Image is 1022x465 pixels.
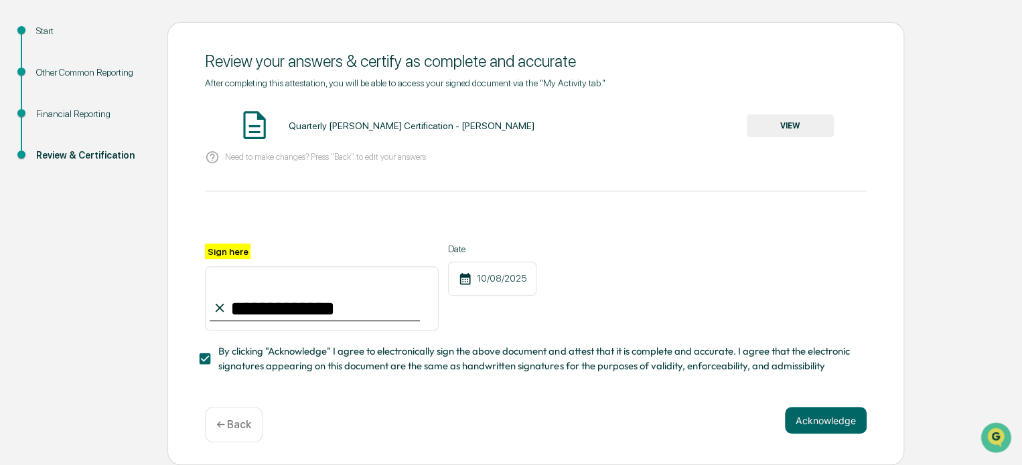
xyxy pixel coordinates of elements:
[288,120,534,131] div: Quarterly [PERSON_NAME] Certification - [PERSON_NAME]
[13,28,244,50] p: How can we help?
[46,116,169,126] div: We're available if you need us!
[46,102,220,116] div: Start new chat
[747,114,834,137] button: VIEW
[238,108,271,142] img: Document Icon
[27,194,84,207] span: Data Lookup
[8,163,92,187] a: 🖐️Preclearance
[785,407,867,434] button: Acknowledge
[205,78,605,88] span: After completing this attestation, you will be able to access your signed document via the "My Ac...
[979,421,1015,457] iframe: Open customer support
[36,24,146,38] div: Start
[13,195,24,206] div: 🔎
[36,107,146,121] div: Financial Reporting
[92,163,171,187] a: 🗄️Attestations
[205,52,867,71] div: Review your answers & certify as complete and accurate
[8,189,90,213] a: 🔎Data Lookup
[228,106,244,122] button: Start new chat
[448,244,536,254] label: Date
[448,262,536,296] div: 10/08/2025
[218,344,856,374] span: By clicking "Acknowledge" I agree to electronically sign the above document and attest that it is...
[133,227,162,237] span: Pylon
[97,170,108,181] div: 🗄️
[36,149,146,163] div: Review & Certification
[94,226,162,237] a: Powered byPylon
[27,169,86,182] span: Preclearance
[225,152,426,162] p: Need to make changes? Press "Back" to edit your answers
[205,244,250,259] label: Sign here
[13,102,38,126] img: 1746055101610-c473b297-6a78-478c-a979-82029cc54cd1
[216,418,251,431] p: ← Back
[111,169,166,182] span: Attestations
[36,66,146,80] div: Other Common Reporting
[13,170,24,181] div: 🖐️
